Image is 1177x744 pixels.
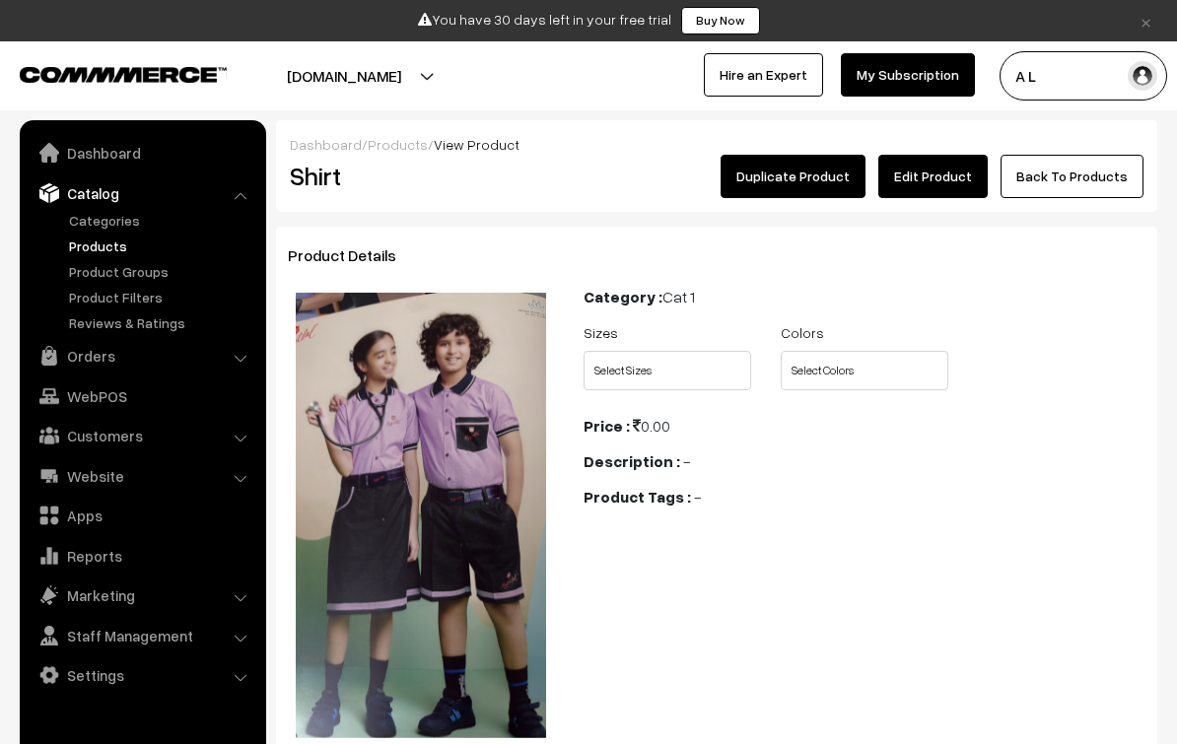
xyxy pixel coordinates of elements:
[704,53,823,97] a: Hire an Expert
[25,657,259,693] a: Settings
[290,134,1143,155] div: / /
[296,293,546,738] img: 17593307525214BA718494-3F86-49DB-8771-7A58EBF62E05_Original.jpeg
[721,155,865,198] a: Duplicate Product
[20,61,192,85] a: COMMMERCE
[584,285,1145,308] div: Cat 1
[290,161,555,191] h2: Shirt
[781,322,824,343] label: Colors
[64,261,259,282] a: Product Groups
[841,53,975,97] a: My Subscription
[25,577,259,613] a: Marketing
[1133,9,1159,33] a: ×
[290,136,362,153] a: Dashboard
[25,418,259,453] a: Customers
[878,155,988,198] a: Edit Product
[7,7,1170,34] div: You have 30 days left in your free trial
[368,136,428,153] a: Products
[584,322,618,343] label: Sizes
[25,498,259,533] a: Apps
[64,287,259,307] a: Product Filters
[1000,51,1167,101] button: A L
[25,458,259,494] a: Website
[218,51,470,101] button: [DOMAIN_NAME]
[25,135,259,170] a: Dashboard
[584,287,662,306] b: Category :
[64,210,259,231] a: Categories
[681,7,760,34] a: Buy Now
[25,538,259,574] a: Reports
[25,338,259,373] a: Orders
[584,451,680,471] b: Description :
[20,67,227,82] img: COMMMERCE
[434,136,519,153] span: View Product
[64,236,259,256] a: Products
[683,451,690,471] span: -
[1001,155,1143,198] a: Back To Products
[694,487,701,507] span: -
[584,487,691,507] b: Product Tags :
[64,312,259,333] a: Reviews & Ratings
[288,245,420,265] span: Product Details
[584,416,630,436] b: Price :
[25,618,259,653] a: Staff Management
[25,175,259,211] a: Catalog
[25,378,259,414] a: WebPOS
[584,414,1145,438] div: 0.00
[1128,61,1157,91] img: user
